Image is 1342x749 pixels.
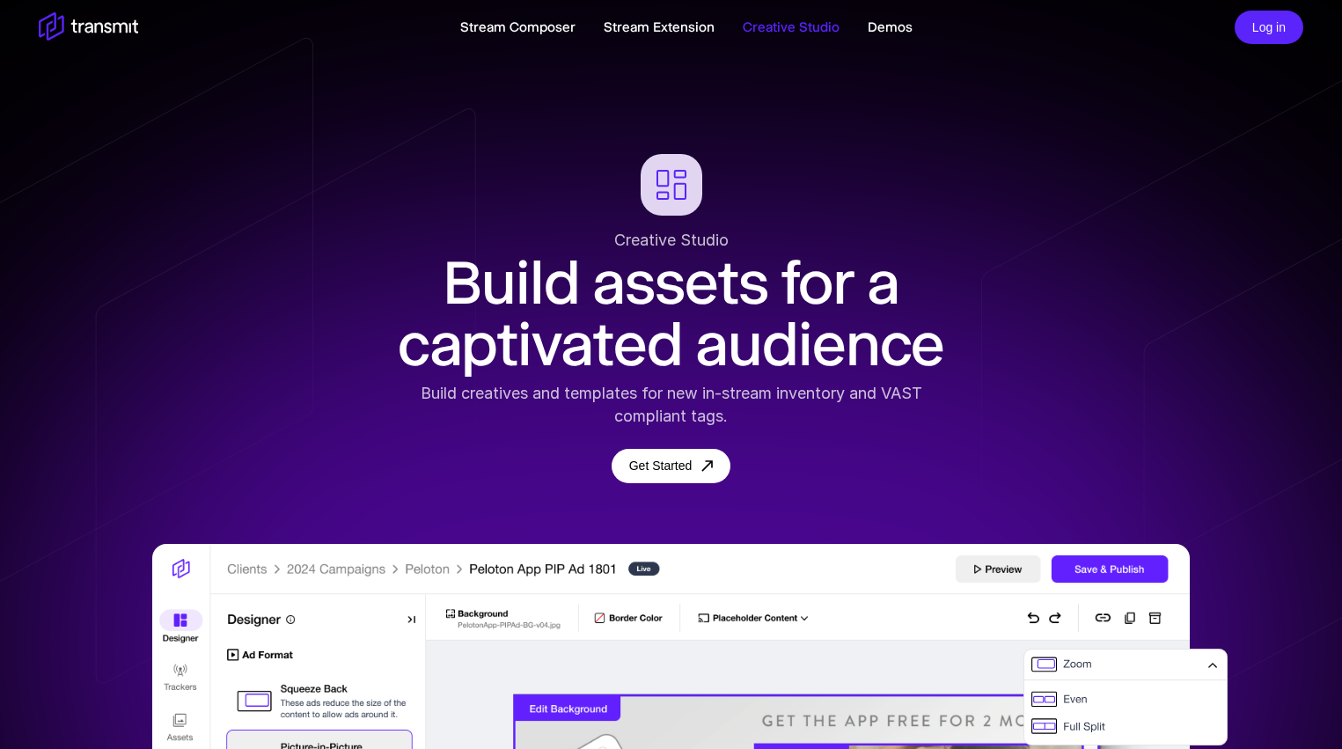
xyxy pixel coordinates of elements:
[1235,18,1303,34] a: Log in
[604,17,715,38] a: Stream Extension
[385,382,957,428] div: Build creatives and templates for new in-stream inventory and VAST compliant tags.
[743,17,840,38] a: Creative Studio
[641,154,702,216] img: creative studio logo
[385,252,957,375] h1: Build assets for a captivated audience
[868,17,913,38] a: Demos
[612,449,731,483] a: Get Started
[1235,11,1303,45] button: Log in
[460,17,576,38] a: Stream Composer
[385,229,957,252] div: Creative Studio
